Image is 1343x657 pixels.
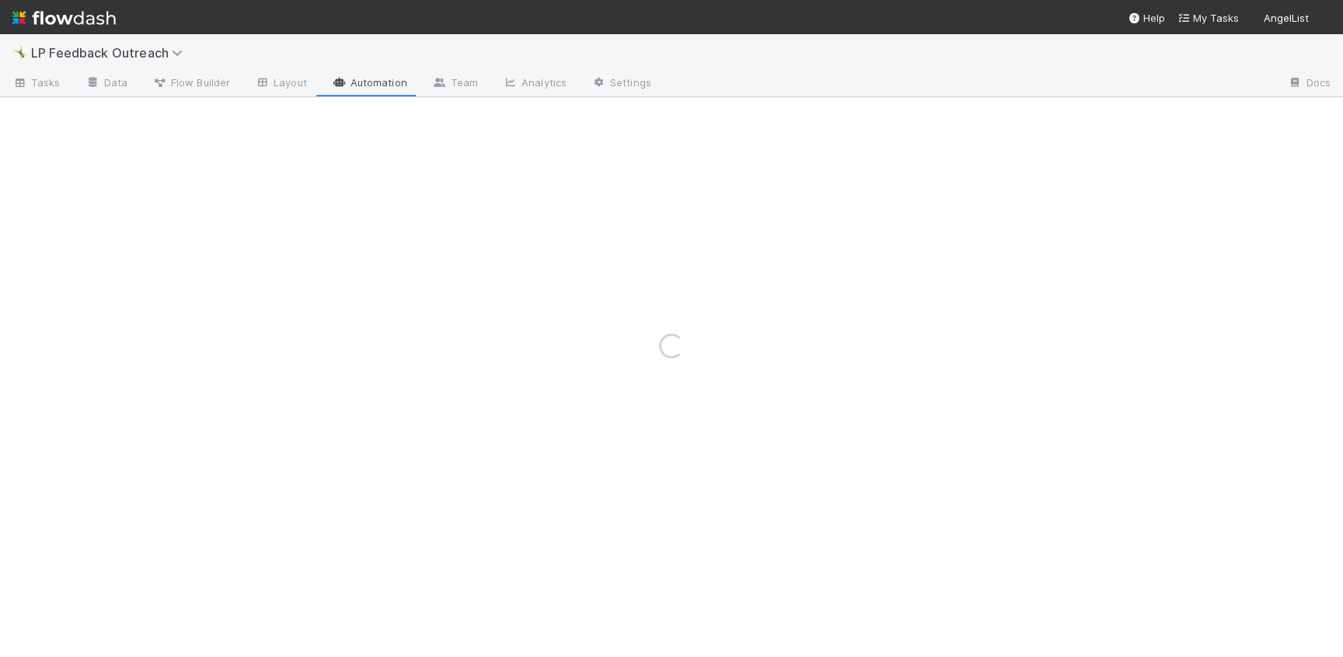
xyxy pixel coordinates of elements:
[1128,10,1165,26] div: Help
[1264,12,1309,24] span: AngelList
[12,5,116,31] img: logo-inverted-e16ddd16eac7371096b0.svg
[1177,10,1239,26] a: My Tasks
[1177,12,1239,24] span: My Tasks
[1315,11,1331,26] img: avatar_bbb6177a-485e-445a-ba71-b3b7d77eb495.png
